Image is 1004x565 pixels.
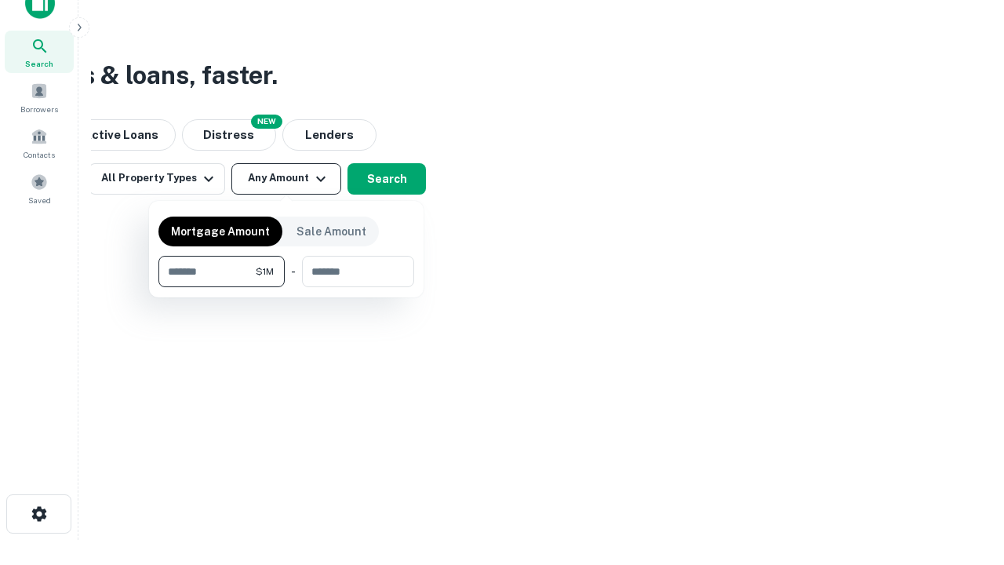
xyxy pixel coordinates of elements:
[171,223,270,240] p: Mortgage Amount
[291,256,296,287] div: -
[296,223,366,240] p: Sale Amount
[926,439,1004,515] iframe: Chat Widget
[256,264,274,279] span: $1M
